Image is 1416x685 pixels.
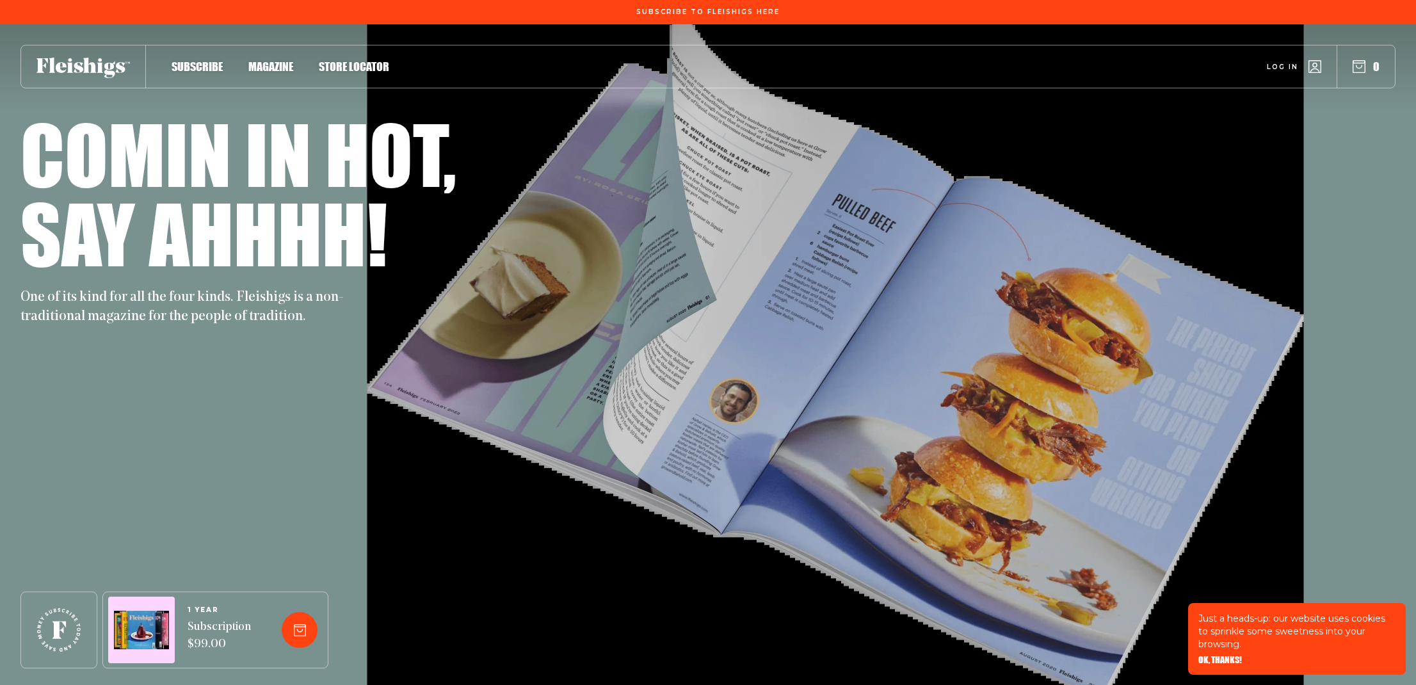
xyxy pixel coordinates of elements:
span: Magazine [248,60,293,74]
p: Just a heads-up: our website uses cookies to sprinkle some sweetness into your browsing. [1198,612,1396,650]
a: 1 YEARSubscription $99.00 [188,606,251,654]
a: Magazine [248,58,293,75]
button: OK, THANKS! [1198,656,1242,665]
span: Subscribe [172,60,223,74]
a: Subscribe [172,58,223,75]
button: 0 [1353,60,1380,74]
a: Subscribe To Fleishigs Here [634,8,782,15]
a: Store locator [319,58,389,75]
span: Store locator [319,60,389,74]
span: Subscribe To Fleishigs Here [636,8,780,16]
span: 1 YEAR [188,606,251,614]
h1: Say ahhhh! [20,193,387,273]
img: Magazines image [114,611,169,650]
span: Subscription $99.00 [188,619,251,654]
h1: Comin in hot, [20,114,456,193]
p: One of its kind for all the four kinds. Fleishigs is a non-traditional magazine for the people of... [20,288,353,326]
